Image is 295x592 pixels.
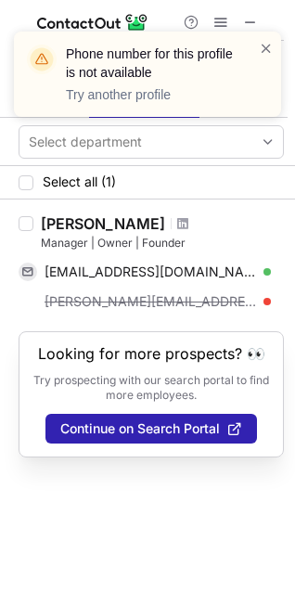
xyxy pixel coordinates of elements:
span: Select all (1) [43,174,116,189]
img: ContactOut v5.3.10 [37,11,148,33]
button: Continue on Search Portal [45,414,257,444]
span: [PERSON_NAME][EMAIL_ADDRESS][DOMAIN_NAME] [45,293,257,310]
span: [EMAIL_ADDRESS][DOMAIN_NAME] [45,264,257,280]
span: Continue on Search Portal [60,421,220,436]
div: [PERSON_NAME] [41,214,165,233]
header: Phone number for this profile is not available [66,45,237,82]
p: Try prospecting with our search portal to find more employees. [32,373,270,403]
div: Manager | Owner | Founder [41,235,284,251]
img: warning [27,45,57,74]
p: Try another profile [66,85,237,104]
header: Looking for more prospects? 👀 [38,345,265,362]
